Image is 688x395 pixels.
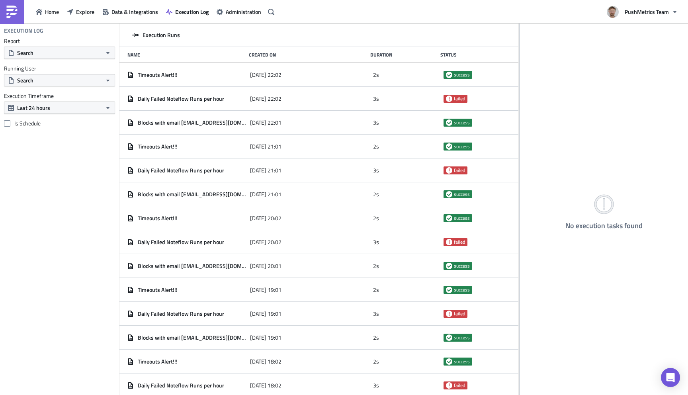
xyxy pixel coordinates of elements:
[446,358,452,365] span: success
[63,6,98,18] button: Explore
[370,52,436,58] div: Duration
[45,8,59,16] span: Home
[446,239,452,245] span: failed
[226,8,261,16] span: Administration
[4,65,115,72] label: Running User
[250,215,281,222] span: [DATE] 20:02
[454,167,465,174] span: failed
[138,358,178,365] span: Timeouts Alert!!!
[138,143,178,150] span: Timeouts Alert!!!
[138,382,224,389] span: Daily Failed Noteflow Runs per hour
[446,334,452,341] span: success
[446,96,452,102] span: failed
[6,6,18,18] img: PushMetrics
[446,287,452,293] span: success
[162,6,213,18] button: Execution Log
[454,263,470,269] span: success
[454,215,470,221] span: success
[454,143,470,150] span: success
[446,311,452,317] span: failed
[17,49,33,57] span: Search
[373,310,379,317] span: 3s
[454,96,465,102] span: failed
[250,191,281,198] span: [DATE] 21:01
[454,239,465,245] span: failed
[373,71,379,78] span: 2s
[76,8,94,16] span: Explore
[606,5,620,19] img: Avatar
[661,368,680,387] div: Open Intercom Messenger
[446,167,452,174] span: failed
[4,120,115,127] label: Is Schedule
[111,8,158,16] span: Data & Integrations
[250,310,281,317] span: [DATE] 19:01
[138,334,246,341] span: Blocks with email [EMAIL_ADDRESS][DOMAIN_NAME]
[17,76,33,84] span: Search
[138,286,178,293] span: Timeouts Alert!!!
[250,143,281,150] span: [DATE] 21:01
[373,239,379,246] span: 3s
[32,6,63,18] button: Home
[17,104,50,112] span: Last 24 hours
[454,358,470,365] span: success
[373,167,379,174] span: 3s
[250,71,281,78] span: [DATE] 22:02
[454,287,470,293] span: success
[138,71,178,78] span: Timeouts Alert!!!
[4,102,115,114] button: Last 24 hours
[454,191,470,197] span: success
[127,52,245,58] div: Name
[138,239,224,246] span: Daily Failed Noteflow Runs per hour
[446,382,452,389] span: failed
[4,47,115,59] button: Search
[138,215,178,222] span: Timeouts Alert!!!
[138,191,246,198] span: Blocks with email [EMAIL_ADDRESS][DOMAIN_NAME]
[213,6,265,18] button: Administration
[373,143,379,150] span: 2s
[250,95,281,102] span: [DATE] 22:02
[250,382,281,389] span: [DATE] 18:02
[250,239,281,246] span: [DATE] 20:02
[373,382,379,389] span: 3s
[373,286,379,293] span: 2s
[446,215,452,221] span: success
[565,222,643,230] h4: No execution tasks found
[446,263,452,269] span: success
[175,8,209,16] span: Execution Log
[454,382,465,389] span: failed
[4,92,115,100] label: Execution Timeframe
[454,72,470,78] span: success
[250,167,281,174] span: [DATE] 21:01
[440,52,506,58] div: Status
[625,8,669,16] span: PushMetrics Team
[138,167,224,174] span: Daily Failed Noteflow Runs per hour
[373,119,379,126] span: 3s
[4,27,43,34] h4: Execution Log
[4,37,115,45] label: Report
[446,191,452,197] span: success
[454,334,470,341] span: success
[373,262,379,270] span: 2s
[98,6,162,18] button: Data & Integrations
[373,95,379,102] span: 3s
[138,262,246,270] span: Blocks with email [EMAIL_ADDRESS][DOMAIN_NAME]
[143,31,180,39] span: Execution Runs
[454,119,470,126] span: success
[373,191,379,198] span: 2s
[446,119,452,126] span: success
[250,334,281,341] span: [DATE] 19:01
[373,215,379,222] span: 2s
[4,74,115,86] button: Search
[250,286,281,293] span: [DATE] 19:01
[138,95,224,102] span: Daily Failed Noteflow Runs per hour
[138,310,224,317] span: Daily Failed Noteflow Runs per hour
[138,119,246,126] span: Blocks with email [EMAIL_ADDRESS][DOMAIN_NAME]
[250,119,281,126] span: [DATE] 22:01
[373,334,379,341] span: 2s
[373,358,379,365] span: 2s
